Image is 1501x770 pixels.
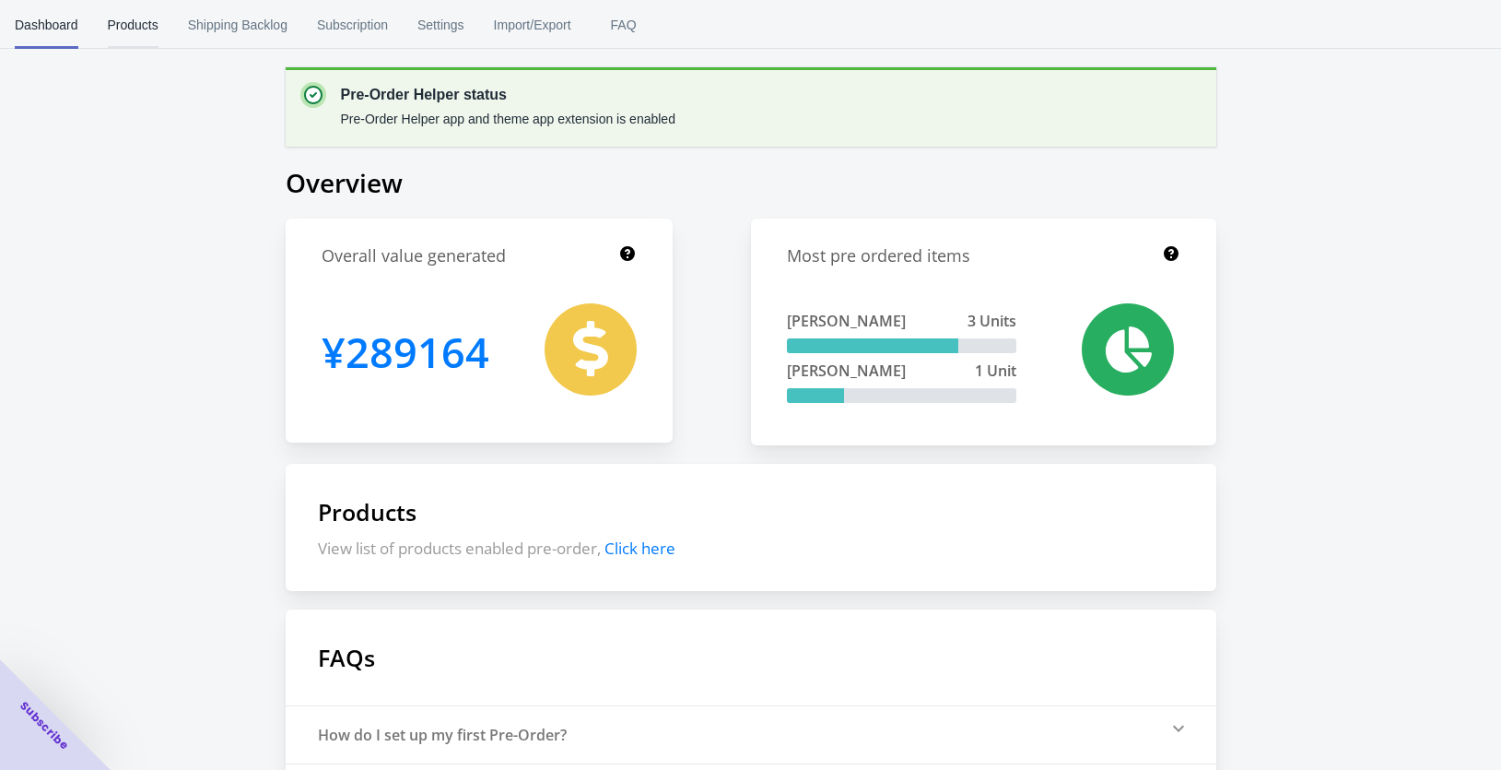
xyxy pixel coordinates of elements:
[286,610,1216,705] h1: FAQs
[15,1,78,49] span: Dashboard
[108,1,158,49] span: Products
[188,1,287,49] span: Shipping Backlog
[787,244,970,267] h1: Most pre ordered items
[318,538,1184,559] p: View list of products enabled pre-order,
[601,1,647,49] span: FAQ
[318,496,1184,527] h1: Products
[494,1,571,49] span: Import/Export
[787,311,906,331] span: [PERSON_NAME]
[17,698,72,753] span: Subscribe
[318,725,567,745] div: How do I set up my first Pre-Order?
[322,324,346,380] span: ¥
[967,311,1016,331] span: 3 Units
[417,1,464,49] span: Settings
[975,361,1016,381] span: 1 Unit
[286,165,1216,200] h1: Overview
[322,303,489,400] h1: 289164
[322,244,506,267] h1: Overall value generated
[317,1,388,49] span: Subscription
[604,538,675,559] span: Click here
[341,84,675,106] p: Pre-Order Helper status
[787,361,906,381] span: [PERSON_NAME]
[341,110,675,128] p: Pre-Order Helper app and theme app extension is enabled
